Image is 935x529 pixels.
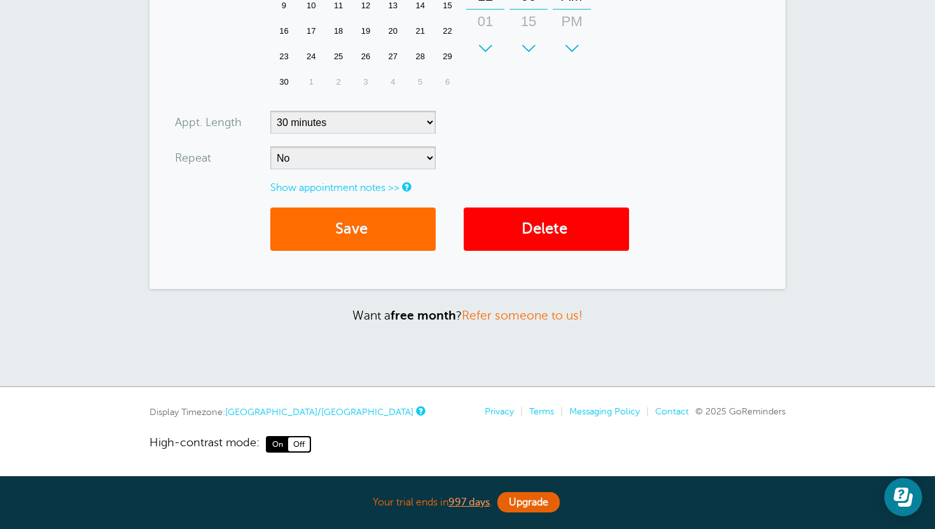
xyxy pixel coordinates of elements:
a: Delete [464,208,629,251]
div: PM [557,9,587,34]
div: Sunday, November 30 [270,69,298,95]
span: © 2025 GoReminders [695,406,786,416]
div: 30 [513,34,544,60]
div: Thursday, November 27 [379,44,406,69]
a: Refer someone to us! [462,309,583,322]
a: High-contrast mode: On Off [149,436,786,453]
div: Tuesday, November 18 [325,18,352,44]
div: Saturday, November 29 [434,44,461,69]
div: Friday, December 5 [406,69,434,95]
div: 26 [352,44,380,69]
div: Sunday, November 16 [270,18,298,44]
a: Notes are for internal use only, and are not visible to your clients. [402,183,410,191]
a: Terms [529,406,554,416]
span: High-contrast mode: [149,436,260,453]
a: Contact [655,406,689,416]
div: 01 [470,9,501,34]
div: 2 [325,69,352,95]
div: Saturday, November 22 [434,18,461,44]
span: On [267,437,288,451]
div: 24 [298,44,325,69]
div: 5 [406,69,434,95]
div: 29 [434,44,461,69]
a: Show appointment notes >> [270,182,399,194]
a: Privacy [485,406,514,416]
span: Off [288,437,310,451]
div: Display Timezone: [149,406,424,418]
label: Repeat [175,152,211,164]
a: Messaging Policy [569,406,640,416]
a: Upgrade [497,492,560,512]
div: 22 [434,18,461,44]
div: 1 [298,69,325,95]
iframe: Resource center [884,478,922,516]
li: | [640,406,649,417]
label: Appt. Length [175,116,242,128]
div: Wednesday, November 26 [352,44,380,69]
div: 16 [270,18,298,44]
strong: free month [391,309,456,322]
div: Saturday, December 6 [434,69,461,95]
a: This is the timezone being used to display dates and times to you on this device. Click the timez... [416,407,424,415]
div: Tuesday, November 25 [325,44,352,69]
div: Friday, November 21 [406,18,434,44]
div: Monday, November 17 [298,18,325,44]
div: Monday, November 24 [298,44,325,69]
div: 6 [434,69,461,95]
a: 997 days [448,497,490,508]
div: Thursday, November 20 [379,18,406,44]
div: 23 [270,44,298,69]
div: Tuesday, December 2 [325,69,352,95]
div: Friday, November 28 [406,44,434,69]
div: Wednesday, December 3 [352,69,380,95]
div: Sunday, November 23 [270,44,298,69]
div: 4 [379,69,406,95]
div: 02 [470,34,501,60]
div: Your trial ends in . [149,489,786,516]
div: 15 [513,9,544,34]
div: 21 [406,18,434,44]
div: Thursday, December 4 [379,69,406,95]
div: 30 [270,69,298,95]
p: Want a ? [149,308,786,323]
div: Monday, December 1 [298,69,325,95]
div: 3 [352,69,380,95]
div: 27 [379,44,406,69]
div: 18 [325,18,352,44]
div: Wednesday, November 19 [352,18,380,44]
div: 25 [325,44,352,69]
a: [GEOGRAPHIC_DATA]/[GEOGRAPHIC_DATA] [225,407,413,417]
div: 19 [352,18,380,44]
div: 28 [406,44,434,69]
li: | [514,406,523,417]
div: 17 [298,18,325,44]
li: | [554,406,563,417]
div: 20 [379,18,406,44]
button: Save [270,208,436,251]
